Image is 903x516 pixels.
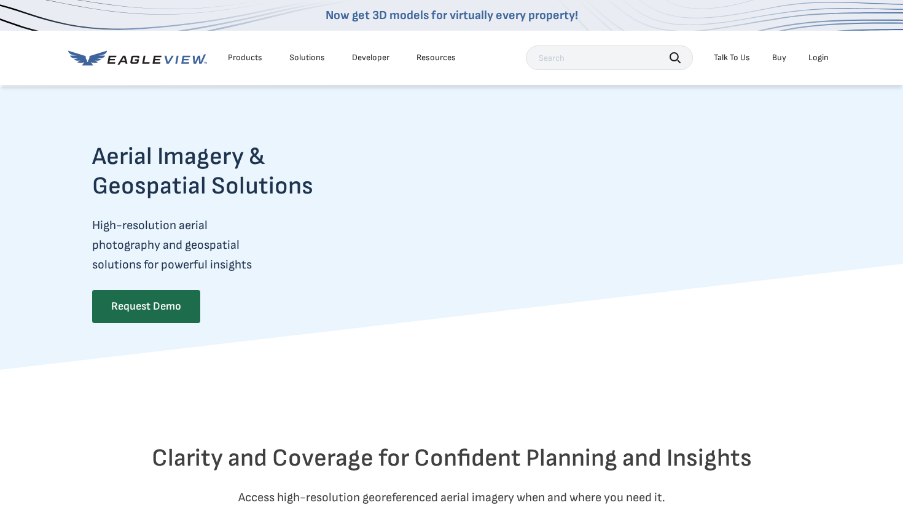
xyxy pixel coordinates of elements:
p: High-resolution aerial photography and geospatial solutions for powerful insights [92,216,361,275]
a: Now get 3D models for virtually every property! [326,8,578,23]
div: Login [808,52,829,63]
p: Access high-resolution georeferenced aerial imagery when and where you need it. [92,488,811,507]
a: Buy [772,52,786,63]
input: Search [526,45,693,70]
h2: Clarity and Coverage for Confident Planning and Insights [92,444,811,473]
a: Developer [352,52,389,63]
div: Solutions [289,52,325,63]
div: Products [228,52,262,63]
a: Request Demo [92,290,200,323]
h2: Aerial Imagery & Geospatial Solutions [92,142,361,201]
div: Talk To Us [714,52,750,63]
div: Resources [416,52,456,63]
